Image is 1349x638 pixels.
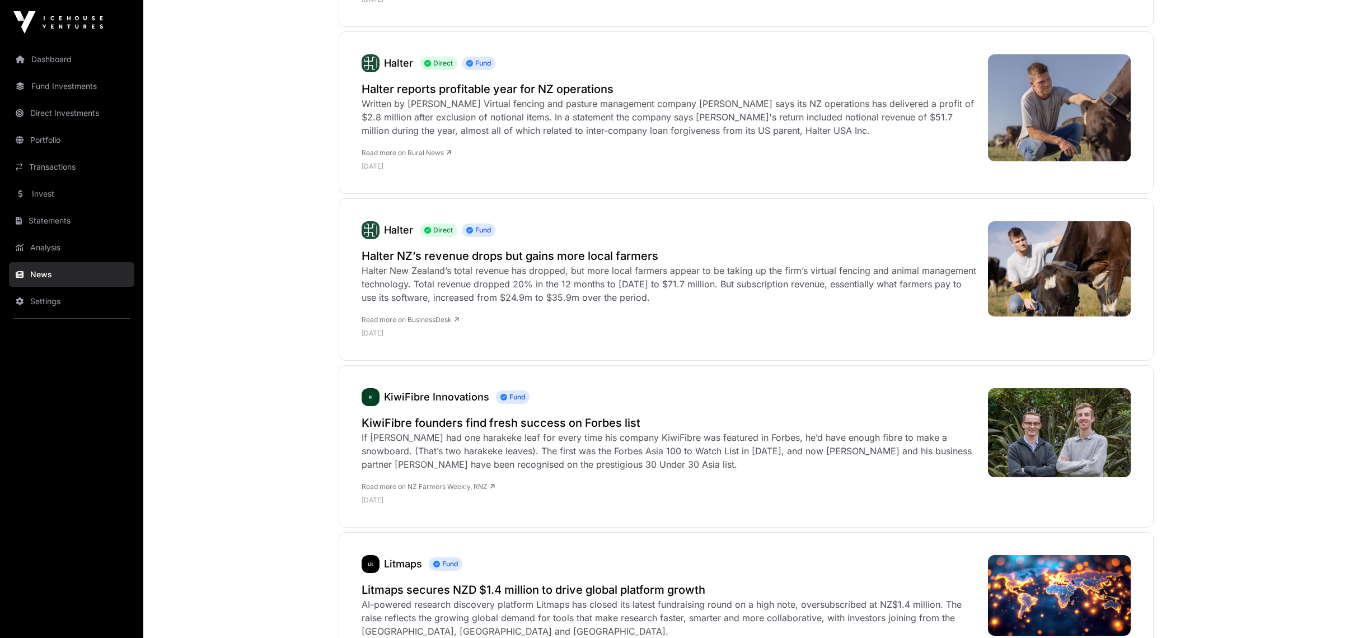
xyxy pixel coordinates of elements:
a: News [9,262,134,287]
img: kiwifibre-innovations338.png [362,388,380,406]
a: Halter [384,224,413,236]
a: KiwiFibre founders find fresh success on Forbes list [362,415,977,431]
a: KiwiFibre Innovations [384,391,489,403]
a: Dashboard [9,47,134,72]
a: KiwiFibre Innovations [362,388,380,406]
span: Fund [496,390,530,404]
p: [DATE] [362,329,977,338]
img: compatible_glowing-world-map-network-connecting-researchers-nz-to-us-uk-au-tech.jpg [988,555,1131,636]
img: Halter-Favicon.svg [362,54,380,72]
a: Halter [384,57,413,69]
img: 254ef5d7a7b6400ce51fef42e7abfe31_XL.jpg [988,54,1131,161]
a: Portfolio [9,128,134,152]
span: Direct [420,57,457,70]
div: If [PERSON_NAME] had one harakeke leaf for every time his company KiwiFibre was featured in Forbe... [362,431,977,471]
p: [DATE] [362,496,977,505]
a: Litmaps [362,555,380,573]
a: Halter [362,221,380,239]
a: Read more on BusinessDesk [362,315,459,324]
a: Halter [362,54,380,72]
a: Read more on Rural News [362,148,451,157]
img: 4L8EQ7D_hara_jpeg-768x480.jpeg [988,388,1131,477]
a: Transactions [9,155,134,179]
a: Invest [9,181,134,206]
div: Halter New Zealand’s total revenue has dropped, but more local farmers appear to be taking up the... [362,264,977,304]
span: Fund [462,223,495,237]
span: Fund [462,57,495,70]
img: litmaps281.png [362,555,380,573]
a: Fund Investments [9,74,134,99]
a: Read more on NZ Farmers Weekly, RNZ [362,482,495,491]
a: Halter reports profitable year for NZ operations [362,81,977,97]
a: Litmaps [384,558,422,570]
div: AI-powered research discovery platform Litmaps has closed its latest fundraising round on a high ... [362,598,977,638]
span: Fund [429,557,462,571]
img: A-060922SPLHALTER01-7.jpg [988,221,1131,316]
a: Litmaps secures NZD $1.4 million to drive global platform growth [362,582,977,598]
a: Halter NZ’s revenue drops but gains more local farmers [362,248,977,264]
a: Direct Investments [9,101,134,125]
iframe: Chat Widget [1293,584,1349,638]
div: Written by [PERSON_NAME] Virtual fencing and pasture management company [PERSON_NAME] says its NZ... [362,97,977,137]
a: Settings [9,289,134,314]
span: Direct [420,223,457,237]
a: Analysis [9,235,134,260]
img: Icehouse Ventures Logo [13,11,103,34]
a: Statements [9,208,134,233]
p: [DATE] [362,162,977,171]
img: Halter-Favicon.svg [362,221,380,239]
